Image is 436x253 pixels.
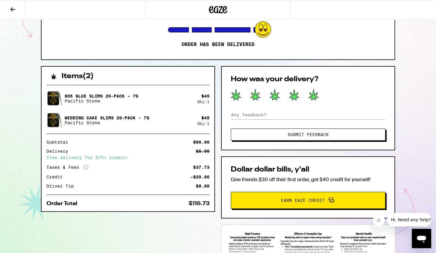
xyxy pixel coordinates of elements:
div: Order Total [46,201,82,206]
div: $ 45 [201,115,210,120]
div: $37.73 [193,165,210,169]
p: Give friends $30 off their first order, get $40 credit for yourself! [231,176,385,183]
p: Pacific Stone [65,98,138,103]
img: 805 Glue Slims 20-Pack - 7g [46,90,63,107]
h2: Dollar dollar bills, y'all [231,166,385,173]
p: Wedding Cake Slims 20-Pack - 7g [65,115,149,120]
input: Any feedback? [231,110,385,119]
div: Qty: 1 [197,122,210,125]
div: Credit [46,175,67,179]
div: Taxes & Fees [46,165,88,170]
p: Pacific Stone [65,120,149,125]
button: Earn Eaze Credit [231,192,385,209]
div: $116.73 [189,201,210,206]
iframe: Close message [373,214,385,226]
h2: How was your delivery? [231,76,385,83]
span: Submit Feedback [288,132,329,137]
p: Order has been delivered [182,42,254,48]
div: Subtotal [46,140,72,144]
p: 805 Glue Slims 20-Pack - 7g [65,94,138,98]
img: Wedding Cake Slims 20-Pack - 7g [46,112,63,129]
div: Qty: 1 [197,100,210,104]
div: Free delivery for $75+ orders! [46,155,210,160]
h2: Items ( 2 ) [62,73,94,80]
div: Delivery [46,149,72,153]
div: $9.00 [196,184,210,188]
div: $5.00 [196,149,210,153]
iframe: Button to launch messaging window [412,229,431,248]
button: Submit Feedback [231,128,385,141]
span: Earn Eaze Credit [281,198,325,202]
div: $90.00 [193,140,210,144]
div: $ 45 [201,94,210,98]
div: Driver Tip [46,184,78,188]
div: -$20.00 [190,175,210,179]
iframe: Message from company [387,213,431,226]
